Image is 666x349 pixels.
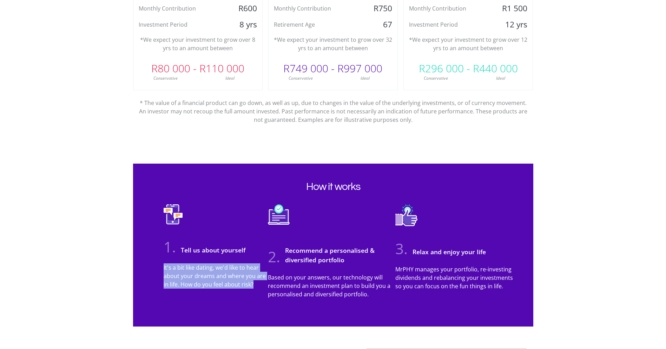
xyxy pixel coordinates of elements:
[269,3,355,14] div: Monthly Contribution
[355,3,397,14] div: R750
[198,75,262,81] div: Ideal
[490,19,533,30] div: 12 yrs
[395,237,408,259] p: 3.
[404,3,490,14] div: Monthly Contribution
[268,204,290,235] img: 2-portfolio.svg
[269,58,397,79] div: R749 000 - R997 000
[404,75,468,81] div: Conservative
[269,75,333,81] div: Conservative
[219,19,262,30] div: 8 yrs
[404,58,533,79] div: R296 000 - R440 000
[409,35,527,52] p: *We expect your investment to grow over 12 yrs to an amount between
[395,204,417,237] img: 3-relax.svg
[269,19,355,30] div: Retirement Age
[133,3,219,14] div: Monthly Contribution
[164,236,176,258] p: 1.
[468,75,533,81] div: Ideal
[274,35,392,52] p: *We expect your investment to grow over 32 yrs to an amount between
[164,204,183,235] img: 1-yourself.svg
[133,19,219,30] div: Investment Period
[404,19,490,30] div: Investment Period
[268,245,280,268] p: 2.
[133,75,198,81] div: Conservative
[282,246,387,264] h3: Recommend a personalised & diversified portfolio
[138,90,528,124] p: * The value of a financial product can go down, as well as up, due to changes in the value of the...
[409,247,486,256] h3: Relax and enjoy your life
[139,35,257,52] p: *We expect your investment to grow over 8 yrs to an amount between
[268,273,395,298] p: Based on your answers, our technology will recommend an investment plan to build you a personalis...
[150,180,517,193] h2: How it works
[395,265,516,290] p: MrPHY manages your portfolio, re-investing dividends and rebalancing your investments so you can ...
[164,263,268,289] p: It's a bit like dating, we'd like to hear about your dreams and where you are in life. How do you...
[333,75,397,81] div: Ideal
[133,58,262,79] div: R80 000 - R110 000
[219,3,262,14] div: R600
[490,3,533,14] div: R1 500
[355,19,397,30] div: 67
[177,245,245,255] h3: Tell us about yourself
